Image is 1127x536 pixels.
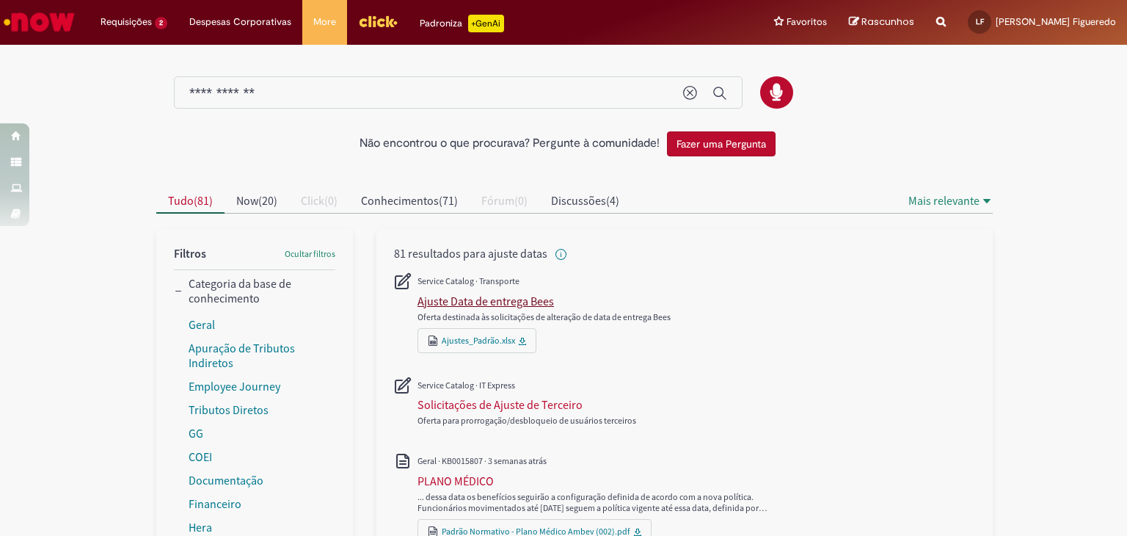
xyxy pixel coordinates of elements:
[420,15,504,32] div: Padroniza
[1,7,77,37] img: ServiceNow
[101,15,152,29] span: Requisições
[976,17,984,26] span: LF
[360,137,660,151] h2: Não encontrou o que procurava? Pergunte à comunidade!
[787,15,827,29] span: Favoritos
[313,15,336,29] span: More
[849,15,914,29] a: Rascunhos
[667,131,776,156] button: Fazer uma Pergunta
[996,15,1116,28] span: [PERSON_NAME] Figueredo
[189,15,291,29] span: Despesas Corporativas
[861,15,914,29] span: Rascunhos
[155,17,167,29] span: 2
[468,15,504,32] p: +GenAi
[358,10,398,32] img: click_logo_yellow_360x200.png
